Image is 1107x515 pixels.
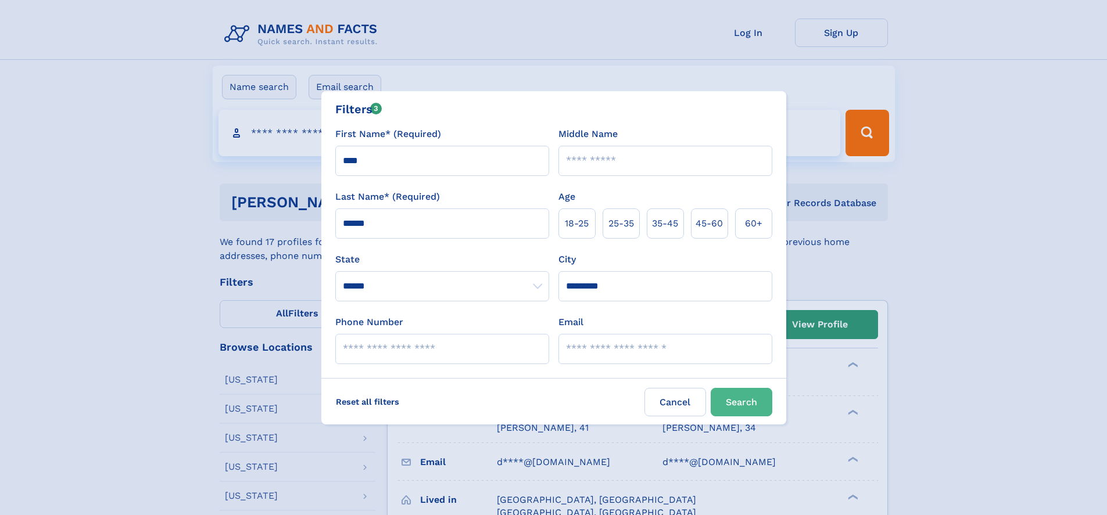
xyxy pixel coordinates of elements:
div: Filters [335,100,382,118]
label: Email [558,315,583,329]
label: Age [558,190,575,204]
label: Cancel [644,388,706,416]
span: 60+ [745,217,762,231]
label: Phone Number [335,315,403,329]
span: 35‑45 [652,217,678,231]
span: 25‑35 [608,217,634,231]
label: State [335,253,549,266]
button: Search [711,388,772,416]
span: 45‑60 [696,217,723,231]
label: Reset all filters [328,388,407,416]
span: 18‑25 [565,217,589,231]
label: City [558,253,576,266]
label: Last Name* (Required) [335,190,440,204]
label: Middle Name [558,127,618,141]
label: First Name* (Required) [335,127,441,141]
